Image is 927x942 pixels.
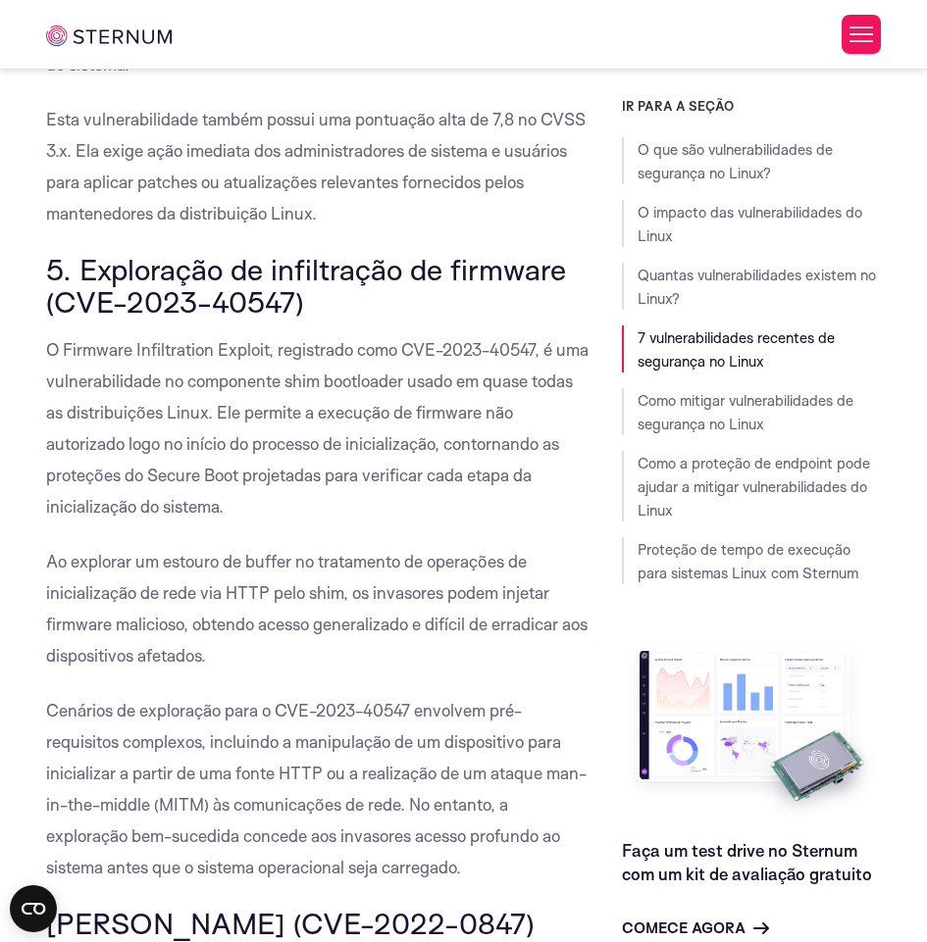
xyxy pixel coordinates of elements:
[10,885,57,932] button: Abra o widget CMP
[638,391,853,433] a: Como mitigar vulnerabilidades de segurança no Linux
[46,251,566,321] font: 5. Exploração de infiltração de firmware (CVE-2023-40547)
[46,109,586,223] font: Esta vulnerabilidade também possui uma pontuação alta de 7,8 no CVSS 3.x. Ela exige ação imediata...
[622,840,872,884] a: Faça um test drive no Sternum com um kit de avaliação gratuito
[622,918,746,937] font: Comece agora
[638,454,870,520] a: Como a proteção de endpoint pode ajudar a mitigar vulnerabilidades do Linux
[622,917,769,940] a: Comece agora
[638,203,862,245] a: O impacto das vulnerabilidades do Linux
[622,98,734,114] font: IR PARA A SEÇÃO
[638,328,835,371] a: 7 vulnerabilidades recentes de segurança no Linux
[46,551,588,666] font: Ao explorar um estouro de buffer no tratamento de operações de inicialização de rede via HTTP pel...
[46,700,587,877] font: Cenários de exploração para o CVE-2023-40547 envolvem pré-requisitos complexos, incluindo a manip...
[638,540,858,582] a: Proteção de tempo de execução para sistemas Linux com Sternum
[46,905,535,941] font: [PERSON_NAME] (CVE-2022-0847)
[842,15,881,54] button: Alternar menu
[46,339,589,517] font: O Firmware Infiltration Exploit, registrado como CVE-2023-40547, é uma vulnerabilidade no compone...
[622,639,880,823] img: Faça um test drive no Sternum com um kit de avaliação gratuito
[638,140,833,182] a: O que são vulnerabilidades de segurança no Linux?
[46,25,172,46] img: esterno iot
[638,266,876,308] a: Quantas vulnerabilidades existem no Linux?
